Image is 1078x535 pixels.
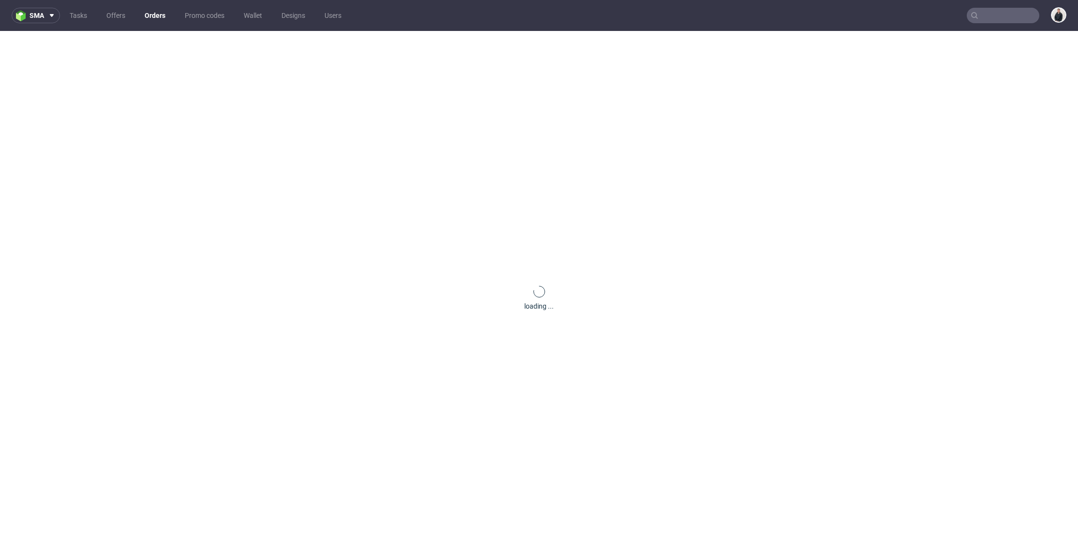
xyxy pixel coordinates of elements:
span: sma [30,12,44,19]
img: Adrian Margula [1052,8,1065,22]
a: Offers [101,8,131,23]
a: Promo codes [179,8,230,23]
img: logo [16,10,30,21]
a: Users [319,8,347,23]
a: Tasks [64,8,93,23]
a: Designs [276,8,311,23]
a: Wallet [238,8,268,23]
a: Orders [139,8,171,23]
button: sma [12,8,60,23]
div: loading ... [524,301,554,311]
